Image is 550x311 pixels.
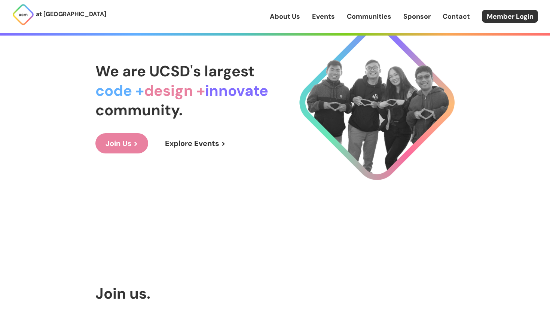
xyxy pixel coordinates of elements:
span: We are UCSD's largest [95,61,254,81]
img: Cool Logo [299,25,455,180]
h1: Join us. [95,285,455,302]
span: innovate [205,81,268,100]
span: design + [144,81,205,100]
a: Join Us > [95,133,148,153]
a: Contact [443,12,470,21]
a: About Us [270,12,300,21]
a: Events [312,12,335,21]
img: ACM Logo [12,3,34,26]
a: Member Login [482,10,538,23]
span: code + [95,81,144,100]
a: Sponsor [403,12,431,21]
a: at [GEOGRAPHIC_DATA] [12,3,106,26]
span: community. [95,100,183,120]
a: Explore Events > [155,133,236,153]
p: at [GEOGRAPHIC_DATA] [36,9,106,19]
a: Communities [347,12,391,21]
